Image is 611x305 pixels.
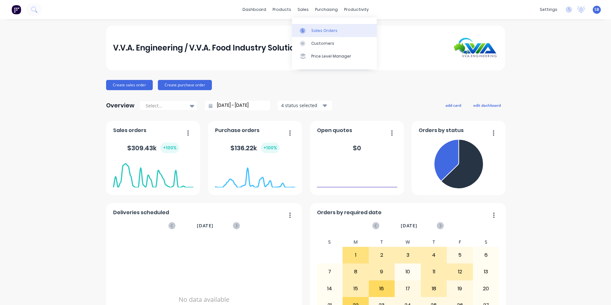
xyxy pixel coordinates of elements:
[469,101,505,109] button: edit dashboard
[230,143,280,153] div: $ 136.22k
[421,281,447,297] div: 18
[369,281,395,297] div: 16
[113,209,169,216] span: Deliveries scheduled
[215,127,259,134] span: Purchase orders
[395,264,421,280] div: 10
[311,41,334,46] div: Customers
[317,281,343,297] div: 14
[421,264,447,280] div: 11
[395,281,421,297] div: 17
[311,28,337,34] div: Sales Orders
[447,281,473,297] div: 19
[311,53,351,59] div: Price Level Manager
[317,127,352,134] span: Open quotes
[369,247,395,263] div: 2
[261,143,280,153] div: + 100 %
[12,5,21,14] img: Factory
[395,247,421,263] div: 3
[160,143,179,153] div: + 100 %
[269,5,294,14] div: products
[106,80,153,90] button: Create sales order
[317,238,343,247] div: S
[537,5,561,14] div: settings
[113,42,304,54] div: V.V.A. Engineering / V.V.A. Food Industry Solutions
[127,143,179,153] div: $ 309.43k
[292,50,377,63] a: Price Level Manager
[421,238,447,247] div: T
[473,281,499,297] div: 20
[317,264,343,280] div: 7
[453,38,498,58] img: V.V.A. Engineering / V.V.A. Food Industry Solutions
[421,247,447,263] div: 4
[239,5,269,14] a: dashboard
[369,238,395,247] div: T
[341,5,372,14] div: productivity
[594,7,599,12] span: SB
[312,5,341,14] div: purchasing
[473,247,499,263] div: 6
[197,222,213,229] span: [DATE]
[369,264,395,280] div: 9
[447,247,473,263] div: 5
[447,264,473,280] div: 12
[343,281,368,297] div: 15
[343,247,368,263] div: 1
[278,101,332,110] button: 4 status selected
[292,37,377,50] a: Customers
[353,143,361,153] div: $ 0
[106,99,135,112] div: Overview
[419,127,464,134] span: Orders by status
[343,238,369,247] div: M
[113,127,146,134] span: Sales orders
[473,264,499,280] div: 13
[441,101,465,109] button: add card
[158,80,212,90] button: Create purchase order
[395,238,421,247] div: W
[473,238,499,247] div: S
[294,5,312,14] div: sales
[292,24,377,37] a: Sales Orders
[447,238,473,247] div: F
[401,222,417,229] span: [DATE]
[281,102,321,109] div: 4 status selected
[343,264,368,280] div: 8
